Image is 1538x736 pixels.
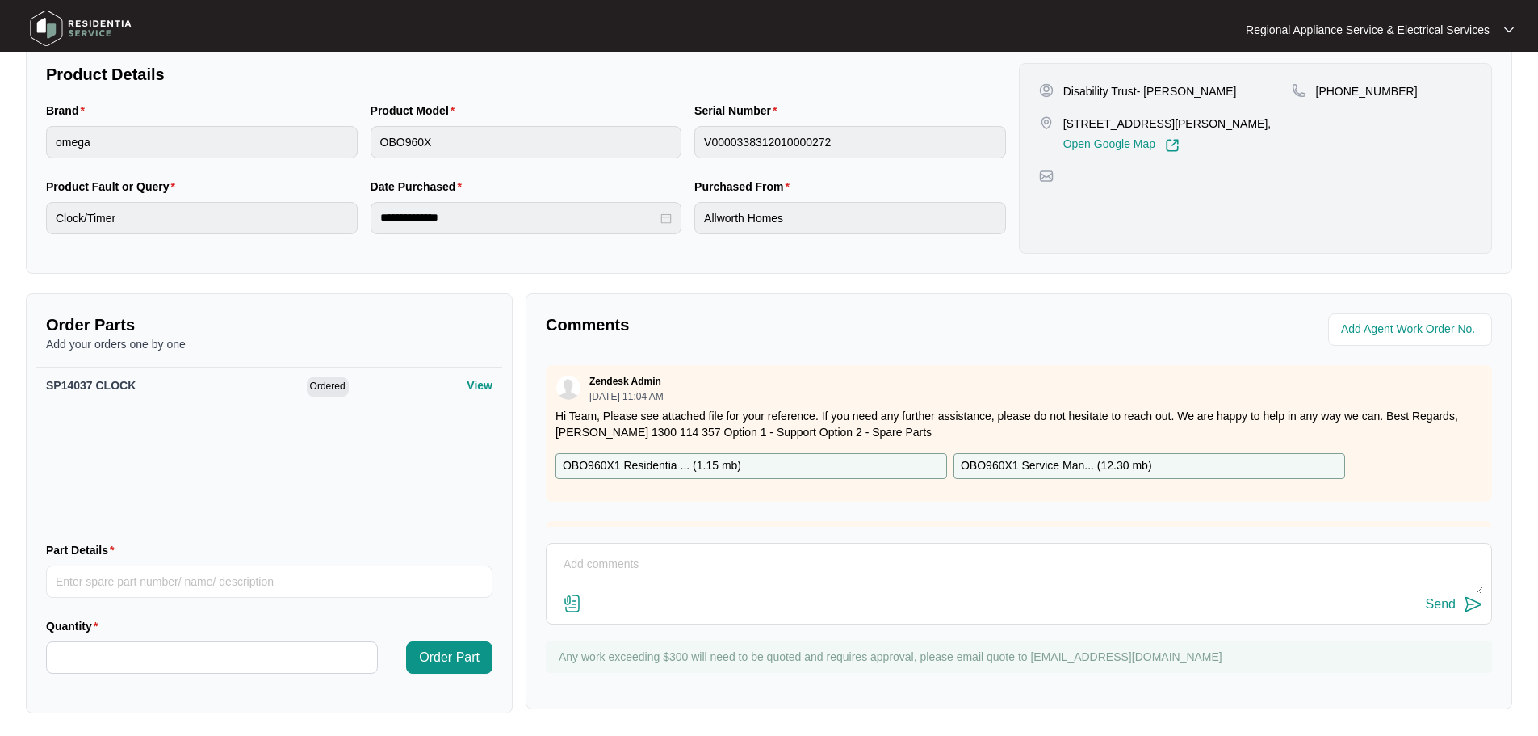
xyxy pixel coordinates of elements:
[1039,83,1054,98] img: user-pin
[46,379,136,392] span: SP14037 CLOCK
[1246,22,1490,38] p: Regional Appliance Service & Electrical Services
[1063,116,1272,132] p: [STREET_ADDRESS][PERSON_NAME],
[46,179,182,195] label: Product Fault or Query
[589,392,664,402] p: [DATE] 11:04 AM
[47,642,377,673] input: Quantity
[694,179,796,195] label: Purchased From
[371,179,468,195] label: Date Purchased
[46,566,492,598] input: Part Details
[371,126,682,158] input: Product Model
[555,408,1482,440] p: Hi Team, Please see attached file for your reference. If you need any further assistance, please ...
[589,375,661,388] p: Zendesk Admin
[46,618,104,634] label: Quantity
[961,457,1152,475] p: OBO960X1 Service Man... ( 12.30 mb )
[46,202,358,234] input: Product Fault or Query
[1504,26,1514,34] img: dropdown arrow
[1464,595,1483,614] img: send-icon.svg
[380,209,658,226] input: Date Purchased
[371,103,462,119] label: Product Model
[307,377,349,397] span: Ordered
[556,376,580,400] img: user.svg
[46,63,1006,86] p: Product Details
[46,542,121,558] label: Part Details
[1341,320,1482,339] input: Add Agent Work Order No.
[1292,83,1306,98] img: map-pin
[1426,594,1483,616] button: Send
[694,202,1006,234] input: Purchased From
[1426,597,1456,612] div: Send
[46,336,492,352] p: Add your orders one by one
[546,313,1008,336] p: Comments
[1063,83,1237,99] p: Disability Trust- [PERSON_NAME]
[1316,83,1418,99] p: [PHONE_NUMBER]
[694,126,1006,158] input: Serial Number
[694,103,783,119] label: Serial Number
[406,641,492,674] button: Order Part
[46,126,358,158] input: Brand
[1063,138,1180,153] a: Open Google Map
[1039,169,1054,183] img: map-pin
[46,103,91,119] label: Brand
[46,313,492,336] p: Order Parts
[467,377,492,393] p: View
[1039,116,1054,130] img: map-pin
[1165,138,1180,153] img: Link-External
[563,594,582,613] img: file-attachment-doc.svg
[559,649,1484,665] p: Any work exceeding $300 will need to be quoted and requires approval, please email quote to [EMAI...
[419,648,480,667] span: Order Part
[24,4,137,53] img: residentia service logo
[563,457,741,475] p: OBO960X1 Residentia ... ( 1.15 mb )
